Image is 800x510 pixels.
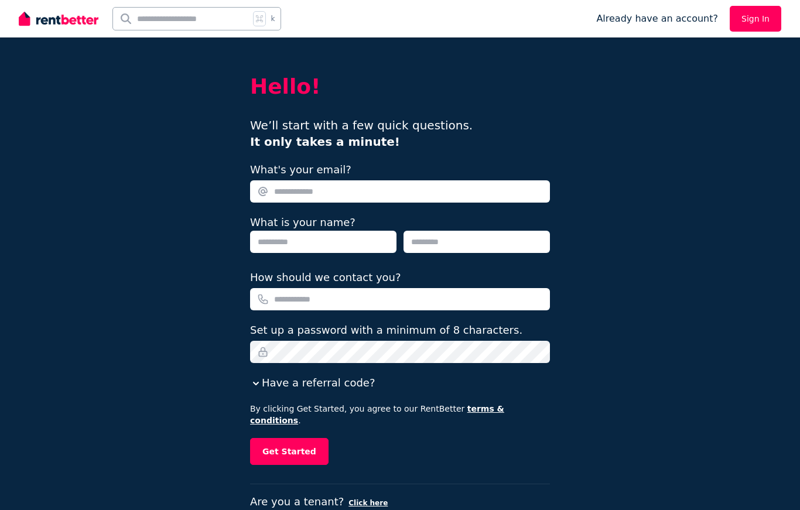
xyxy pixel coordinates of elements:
[19,10,98,28] img: RentBetter
[250,375,375,391] button: Have a referral code?
[250,216,355,228] label: What is your name?
[250,118,473,149] span: We’ll start with a few quick questions.
[348,498,388,508] button: Click here
[271,14,275,23] span: k
[250,322,522,338] label: Set up a password with a minimum of 8 characters.
[250,269,401,286] label: How should we contact you?
[596,12,718,26] span: Already have an account?
[250,438,329,465] button: Get Started
[730,6,781,32] a: Sign In
[250,494,550,510] p: Are you a tenant?
[250,162,351,178] label: What's your email?
[250,75,550,98] h2: Hello!
[250,135,400,149] b: It only takes a minute!
[250,403,550,426] p: By clicking Get Started, you agree to our RentBetter .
